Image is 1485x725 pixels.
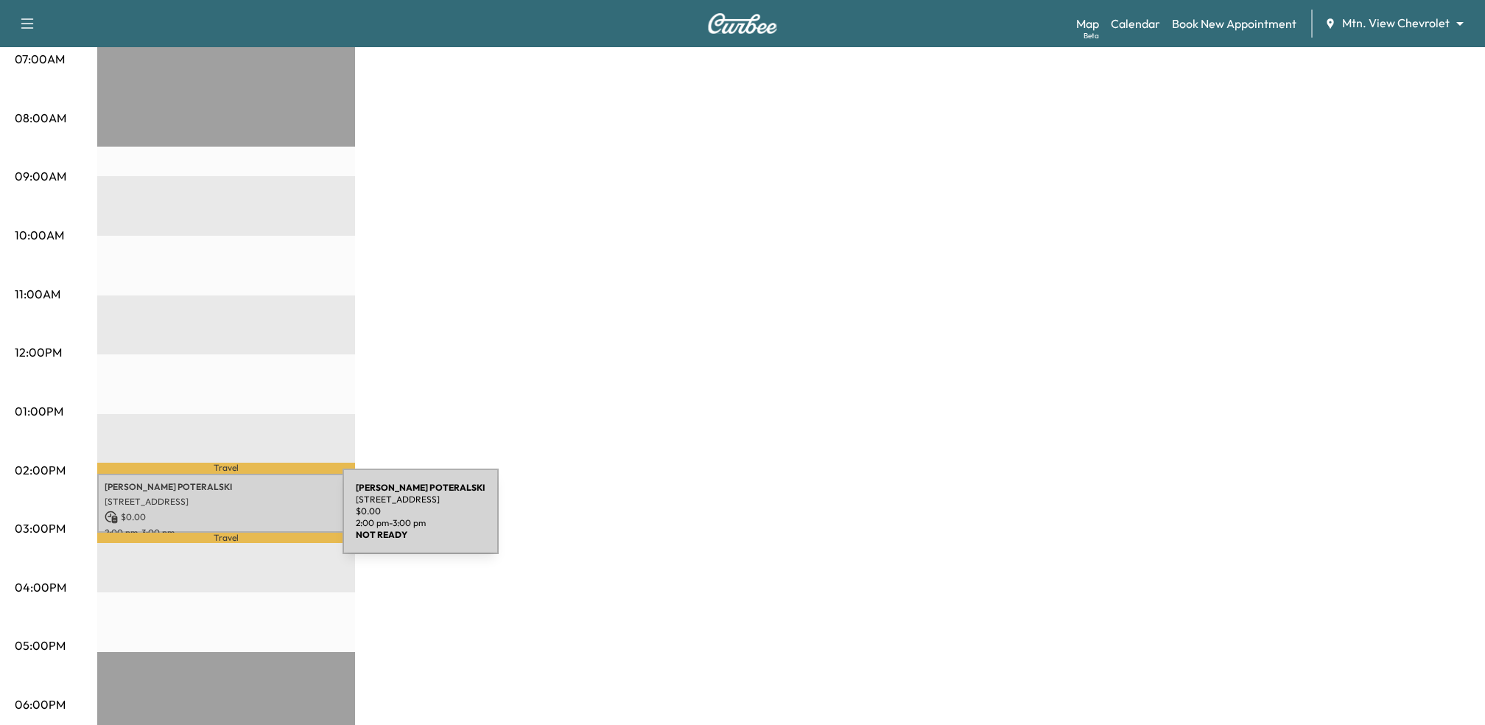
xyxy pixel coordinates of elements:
[15,109,66,127] p: 08:00AM
[105,496,348,508] p: [STREET_ADDRESS]
[15,226,64,244] p: 10:00AM
[97,463,355,474] p: Travel
[1342,15,1450,32] span: Mtn. View Chevrolet
[1111,15,1160,32] a: Calendar
[15,461,66,479] p: 02:00PM
[15,578,66,596] p: 04:00PM
[105,511,348,524] p: $ 0.00
[15,637,66,654] p: 05:00PM
[15,696,66,713] p: 06:00PM
[1076,15,1099,32] a: MapBeta
[707,13,778,34] img: Curbee Logo
[97,533,355,542] p: Travel
[15,285,60,303] p: 11:00AM
[15,519,66,537] p: 03:00PM
[1172,15,1296,32] a: Book New Appointment
[105,481,348,493] p: [PERSON_NAME] POTERALSKI
[15,343,62,361] p: 12:00PM
[105,527,348,539] p: 2:00 pm - 3:00 pm
[15,167,66,185] p: 09:00AM
[1084,30,1099,41] div: Beta
[15,50,65,68] p: 07:00AM
[15,402,63,420] p: 01:00PM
